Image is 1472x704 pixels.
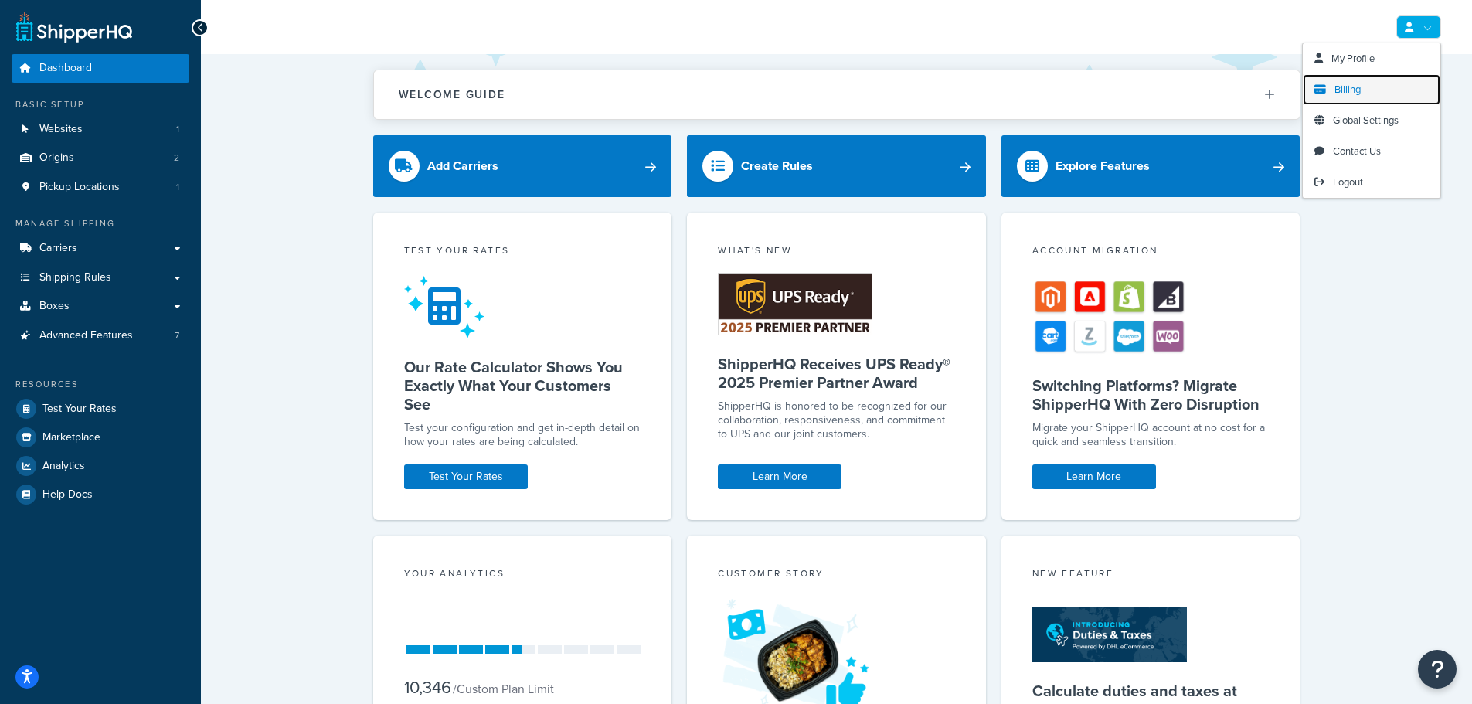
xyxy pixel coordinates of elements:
a: Explore Features [1001,135,1300,197]
a: Add Carriers [373,135,672,197]
span: My Profile [1331,51,1375,66]
div: New Feature [1032,566,1270,584]
button: Welcome Guide [374,70,1300,119]
a: Carriers [12,234,189,263]
h5: ShipperHQ Receives UPS Ready® 2025 Premier Partner Award [718,355,955,392]
span: 7 [175,329,179,342]
button: Open Resource Center [1418,650,1457,689]
a: Logout [1303,167,1440,198]
span: Global Settings [1333,113,1399,128]
span: Boxes [39,300,70,313]
span: 1 [176,181,179,194]
li: Websites [12,115,189,144]
span: Carriers [39,242,77,255]
div: Test your configuration and get in-depth detail on how your rates are being calculated. [404,421,641,449]
a: Websites1 [12,115,189,144]
h5: Switching Platforms? Migrate ShipperHQ With Zero Disruption [1032,376,1270,413]
div: Resources [12,378,189,391]
div: Explore Features [1056,155,1150,177]
span: Dashboard [39,62,92,75]
span: Shipping Rules [39,271,111,284]
a: Learn More [718,464,841,489]
span: Origins [39,151,74,165]
span: 2 [174,151,179,165]
div: Basic Setup [12,98,189,111]
span: Marketplace [42,431,100,444]
div: Create Rules [741,155,813,177]
a: Test Your Rates [404,464,528,489]
span: Test Your Rates [42,403,117,416]
span: Pickup Locations [39,181,120,194]
span: Billing [1334,82,1361,97]
span: Logout [1333,175,1363,189]
h2: Welcome Guide [399,89,505,100]
span: Contact Us [1333,144,1381,158]
small: / Custom Plan Limit [453,680,554,698]
span: Websites [39,123,83,136]
a: Analytics [12,452,189,480]
a: Dashboard [12,54,189,83]
span: 1 [176,123,179,136]
a: Test Your Rates [12,395,189,423]
p: ShipperHQ is honored to be recognized for our collaboration, responsiveness, and commitment to UP... [718,400,955,441]
a: Contact Us [1303,136,1440,167]
li: Pickup Locations [12,173,189,202]
div: Add Carriers [427,155,498,177]
a: Global Settings [1303,105,1440,136]
div: Account Migration [1032,243,1270,261]
a: Marketplace [12,423,189,451]
a: Advanced Features7 [12,321,189,350]
a: Help Docs [12,481,189,508]
div: Test your rates [404,243,641,261]
div: Your Analytics [404,566,641,584]
a: Boxes [12,292,189,321]
a: Pickup Locations1 [12,173,189,202]
div: Manage Shipping [12,217,189,230]
a: Billing [1303,74,1440,105]
span: Help Docs [42,488,93,502]
a: Learn More [1032,464,1156,489]
div: Customer Story [718,566,955,584]
span: 10,346 [404,675,451,700]
a: Origins2 [12,144,189,172]
span: Analytics [42,460,85,473]
li: Origins [12,144,189,172]
h5: Our Rate Calculator Shows You Exactly What Your Customers See [404,358,641,413]
a: Create Rules [687,135,986,197]
a: Shipping Rules [12,264,189,292]
li: Advanced Features [12,321,189,350]
div: What's New [718,243,955,261]
div: Migrate your ShipperHQ account at no cost for a quick and seamless transition. [1032,421,1270,449]
span: Advanced Features [39,329,133,342]
a: My Profile [1303,43,1440,74]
